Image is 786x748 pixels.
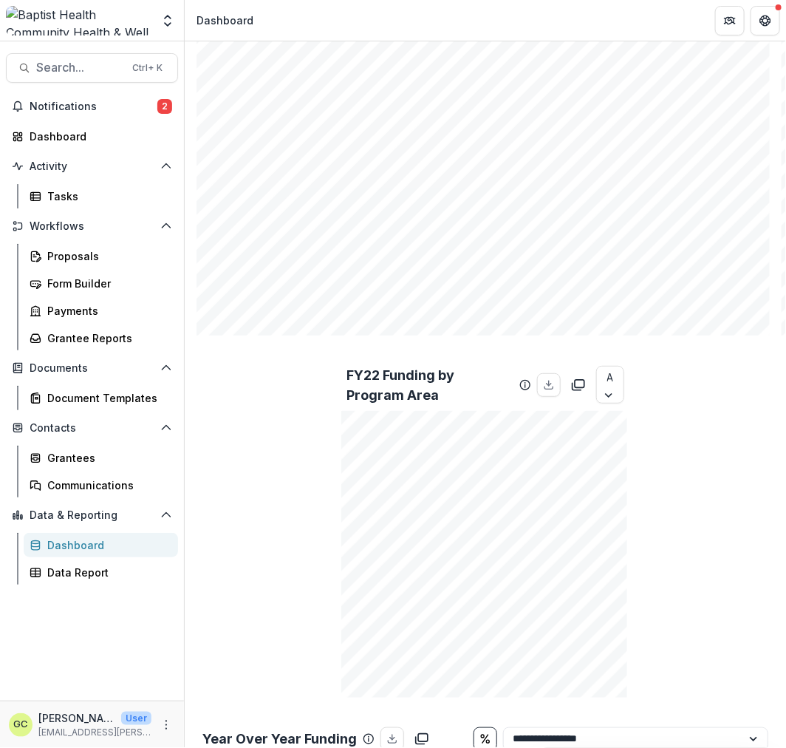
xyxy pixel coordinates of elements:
div: Grantees [47,450,166,466]
p: [PERSON_NAME] [38,710,115,726]
p: FY22 Funding by Program Area [347,365,513,405]
div: Grantee Reports [47,330,166,346]
div: Dashboard [30,129,166,144]
a: Form Builder [24,271,178,296]
img: Baptist Health Community Health & Well Being logo [6,6,151,35]
button: Open Activity [6,154,178,178]
button: Open Contacts [6,416,178,440]
div: Proposals [47,248,166,264]
button: Open Workflows [6,214,178,238]
span: Notifications [30,101,157,113]
a: Document Templates [24,386,178,410]
button: Open entity switcher [157,6,178,35]
span: Activity [30,160,154,173]
p: User [121,712,151,725]
span: 2 [157,99,172,114]
span: Data & Reporting [30,509,154,522]
a: Grantees [24,446,178,470]
nav: breadcrumb [191,10,259,31]
button: copy to clipboard [567,373,590,397]
a: Dashboard [6,124,178,149]
button: More [157,716,175,734]
button: Open Documents [6,356,178,380]
a: Dashboard [24,533,178,557]
div: Glenwood Charles [14,720,28,730]
span: Contacts [30,422,154,435]
span: Documents [30,362,154,375]
span: Search... [36,61,123,75]
button: Notifications2 [6,95,178,118]
a: Communications [24,473,178,497]
div: Ctrl + K [129,60,165,76]
div: Communications [47,477,166,493]
p: [EMAIL_ADDRESS][PERSON_NAME][DOMAIN_NAME] [38,726,151,739]
div: Dashboard [196,13,253,28]
div: Dashboard [47,537,166,553]
a: Data Report [24,560,178,585]
div: Data Report [47,565,166,580]
div: Form Builder [47,276,166,291]
a: Payments [24,299,178,323]
a: Grantee Reports [24,326,178,350]
button: download [537,373,561,397]
button: Open Data & Reporting [6,503,178,527]
a: Proposals [24,244,178,268]
div: Tasks [47,188,166,204]
div: Document Templates [47,390,166,406]
a: Tasks [24,184,178,208]
button: Get Help [751,6,780,35]
div: Payments [47,303,166,319]
button: Search... [6,53,178,83]
span: Workflows [30,220,154,233]
button: Partners [715,6,745,35]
